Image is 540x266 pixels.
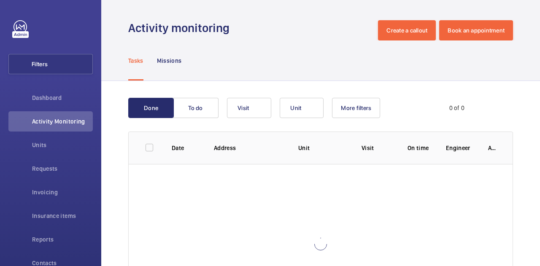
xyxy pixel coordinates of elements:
[32,188,93,196] span: Invoicing
[404,144,432,152] p: On time
[446,144,475,152] p: Engineer
[280,98,324,118] button: Unit
[32,94,93,102] span: Dashboard
[32,117,93,126] span: Activity Monitoring
[173,98,219,118] button: To do
[238,105,249,111] span: Visit
[157,56,182,65] p: Missions
[8,54,93,74] button: Filters
[298,144,348,152] p: Unit
[449,104,464,112] div: 0 of 0
[227,98,271,118] button: Visit
[439,20,513,40] button: Book an appointment
[341,105,371,111] span: More filters
[32,212,93,220] span: Insurance items
[378,20,436,40] button: Create a callout
[488,144,496,152] p: Actions
[290,105,301,111] span: Unit
[172,144,200,152] p: Date
[32,235,93,244] span: Reports
[32,164,93,173] span: Requests
[32,141,93,149] span: Units
[32,60,48,68] span: Filters
[362,144,390,152] p: Visit
[214,144,285,152] p: Address
[128,20,235,36] h1: Activity monitoring
[128,56,143,65] p: Tasks
[332,98,380,118] button: More filters
[128,98,174,118] button: Done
